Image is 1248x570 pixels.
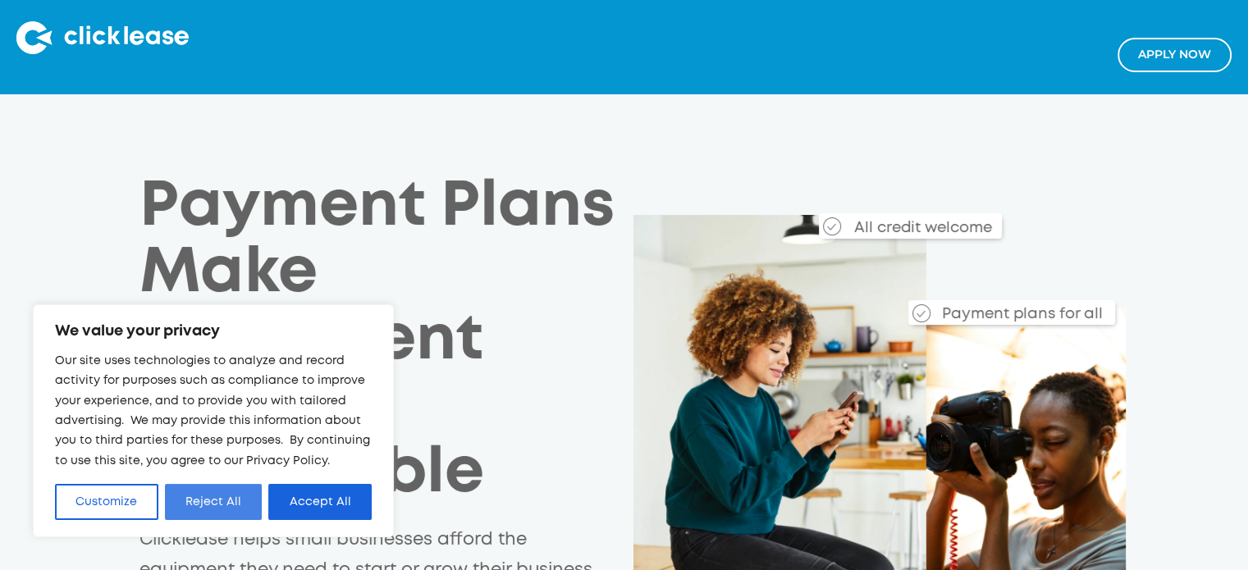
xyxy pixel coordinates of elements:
button: Reject All [165,484,263,520]
div: Payment plans for all [935,294,1103,324]
p: We value your privacy [55,321,372,341]
a: Apply NOw [1118,38,1232,71]
button: Accept All [268,484,372,520]
img: Checkmark_callout [823,217,841,235]
div: All credit welcome [789,207,1003,239]
div: We value your privacy [33,304,394,537]
button: Customize [55,484,158,520]
img: Checkmark_callout [912,304,930,322]
h1: Payment Plans Make Equipment More Affordable [139,174,633,508]
span: Our site uses technologies to analyze and record activity for purposes such as compliance to impr... [55,356,370,466]
img: Clicklease logo [16,21,189,54]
